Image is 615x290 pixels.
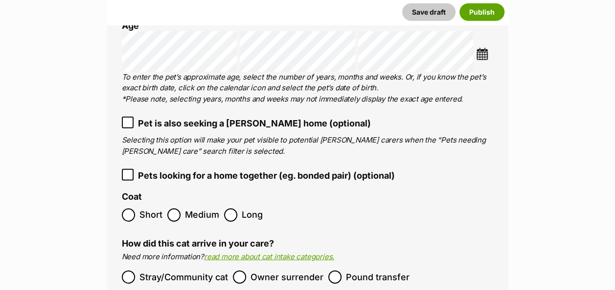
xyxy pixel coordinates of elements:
p: Selecting this option will make your pet visible to potential [PERSON_NAME] carers when the “Pets... [122,135,494,157]
label: How did this cat arrive in your care? [122,238,274,249]
span: Medium [185,208,219,222]
a: read more about cat intake categories. [204,252,334,261]
span: Pets looking for a home together (eg. bonded pair) (optional) [138,169,395,182]
span: Long [242,208,263,222]
label: Coat [122,192,142,202]
span: Pet is also seeking a [PERSON_NAME] home (optional) [138,117,371,130]
p: To enter the pet’s approximate age, select the number of years, months and weeks. Or, if you know... [122,72,494,105]
label: Age [122,21,139,31]
button: Publish [459,3,504,21]
span: Short [139,208,162,222]
span: Owner surrender [251,270,323,284]
span: Stray/Community cat [139,270,228,284]
span: Pound transfer [346,270,410,284]
button: Save draft [402,3,456,21]
img: ... [476,48,488,60]
p: Need more information? [122,251,494,263]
